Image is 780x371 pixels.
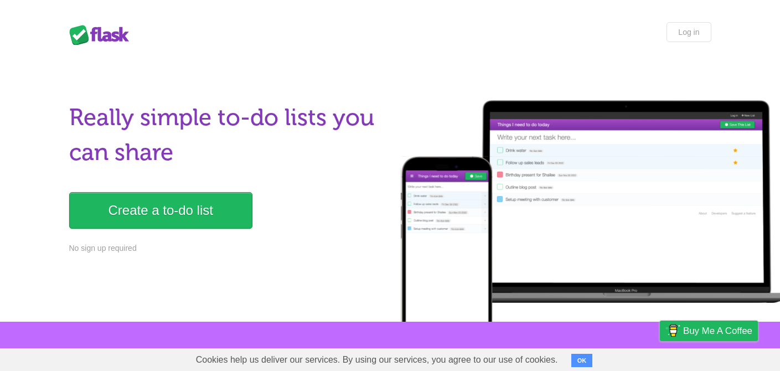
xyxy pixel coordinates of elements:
p: No sign up required [69,243,384,254]
span: Buy me a coffee [683,321,752,341]
a: Buy me a coffee [660,321,758,341]
button: OK [571,354,593,367]
h1: Really simple to-do lists you can share [69,100,384,170]
a: Create a to-do list [69,192,252,229]
span: Cookies help us deliver our services. By using our services, you agree to our use of cookies. [185,349,569,371]
img: Buy me a coffee [665,321,680,340]
div: Flask Lists [69,25,136,45]
a: Log in [667,22,711,42]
